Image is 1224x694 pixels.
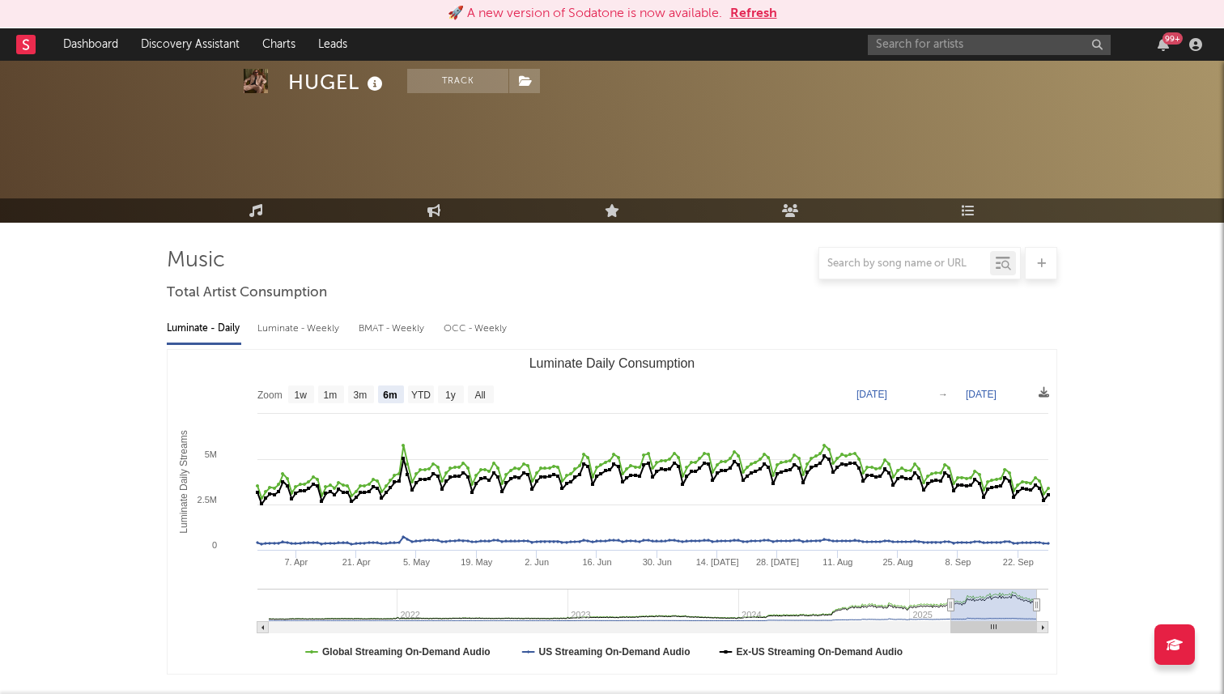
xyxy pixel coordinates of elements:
input: Search for artists [868,35,1111,55]
text: 19. May [461,557,493,567]
text: 2.5M [198,495,217,505]
div: BMAT - Weekly [359,315,427,343]
a: Dashboard [52,28,130,61]
text: [DATE] [966,389,997,400]
text: Global Streaming On-Demand Audio [322,646,491,658]
text: 1w [295,390,308,401]
text: 6m [383,390,397,401]
text: 25. Aug [882,557,912,567]
text: Luminate Daily Streams [178,430,189,533]
div: HUGEL [288,69,387,96]
button: 99+ [1158,38,1169,51]
text: 5. May [403,557,431,567]
text: Luminate Daily Consumption [529,356,695,370]
text: 7. Apr [284,557,308,567]
text: 14. [DATE] [696,557,739,567]
div: 🚀 A new version of Sodatone is now available. [448,4,722,23]
text: 8. Sep [946,557,971,567]
text: 16. Jun [582,557,611,567]
button: Track [407,69,508,93]
input: Search by song name or URL [819,258,990,270]
div: Luminate - Daily [167,315,241,343]
svg: Luminate Daily Consumption [168,350,1056,674]
text: 11. Aug [822,557,852,567]
text: 0 [212,540,217,550]
a: Leads [307,28,359,61]
div: OCC - Weekly [444,315,508,343]
text: 21. Apr [342,557,371,567]
text: Zoom [257,390,283,401]
text: [DATE] [856,389,887,400]
button: Refresh [730,4,777,23]
text: 30. Jun [643,557,672,567]
a: Charts [251,28,307,61]
text: US Streaming On-Demand Audio [539,646,691,658]
a: Discovery Assistant [130,28,251,61]
text: Ex-US Streaming On-Demand Audio [737,646,903,658]
div: 99 + [1162,32,1183,45]
text: YTD [411,390,431,401]
text: 28. [DATE] [756,557,799,567]
text: → [938,389,948,400]
text: 1y [445,390,456,401]
text: 1m [324,390,338,401]
text: 2. Jun [525,557,549,567]
span: Total Artist Consumption [167,283,327,303]
text: 5M [205,449,217,459]
text: 22. Sep [1003,557,1034,567]
text: 3m [354,390,368,401]
text: All [474,390,485,401]
div: Luminate - Weekly [257,315,342,343]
